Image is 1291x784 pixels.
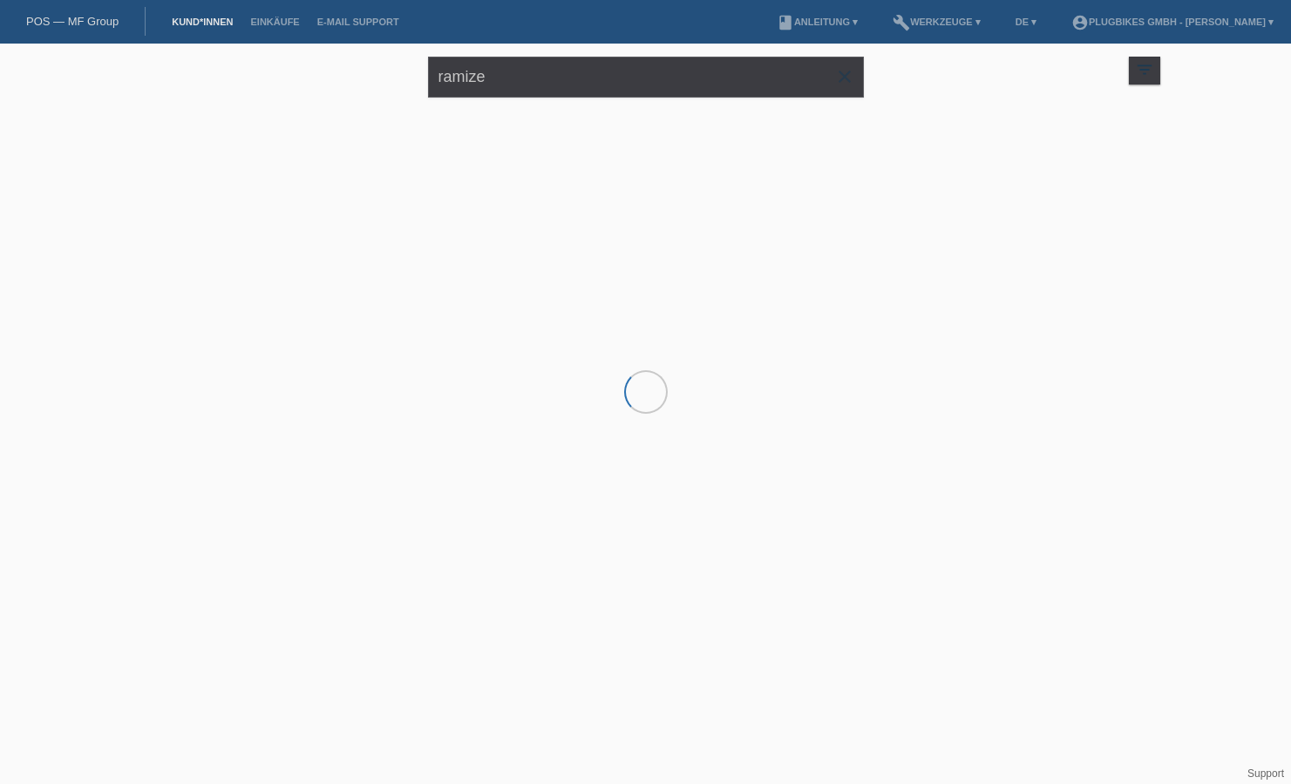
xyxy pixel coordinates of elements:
a: POS — MF Group [26,15,119,28]
i: account_circle [1071,14,1089,31]
a: DE ▾ [1007,17,1045,27]
a: buildWerkzeuge ▾ [884,17,989,27]
a: Kund*innen [163,17,241,27]
i: build [893,14,910,31]
a: Support [1247,767,1284,780]
a: bookAnleitung ▾ [768,17,866,27]
i: close [834,66,855,87]
a: Einkäufe [241,17,308,27]
a: E-Mail Support [309,17,408,27]
a: account_circlePlugBikes GmbH - [PERSON_NAME] ▾ [1063,17,1282,27]
i: book [777,14,794,31]
input: Suche... [428,57,864,98]
i: filter_list [1135,60,1154,79]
